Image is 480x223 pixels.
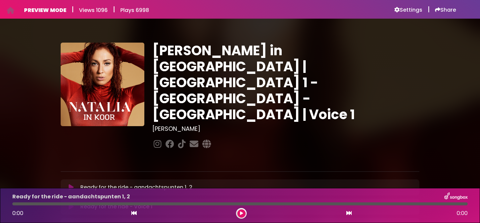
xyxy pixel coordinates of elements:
[80,183,192,191] p: Ready for the ride - aandachtspunten 1, 2
[457,209,468,217] span: 0:00
[435,7,456,13] a: Share
[152,43,419,122] h1: [PERSON_NAME] in [GEOGRAPHIC_DATA] | [GEOGRAPHIC_DATA] 1 - [GEOGRAPHIC_DATA] - [GEOGRAPHIC_DATA] ...
[428,5,430,13] h5: |
[12,209,23,217] span: 0:00
[79,7,108,13] h6: Views 1096
[394,7,422,13] a: Settings
[444,192,468,201] img: songbox-logo-white.png
[152,125,419,132] h3: [PERSON_NAME]
[72,5,74,13] h5: |
[12,193,130,201] p: Ready for the ride - aandachtspunten 1, 2
[61,43,144,126] img: YTVS25JmS9CLUqXqkEhs
[120,7,149,13] h6: Plays 6998
[113,5,115,13] h5: |
[24,7,66,13] h6: PREVIEW MODE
